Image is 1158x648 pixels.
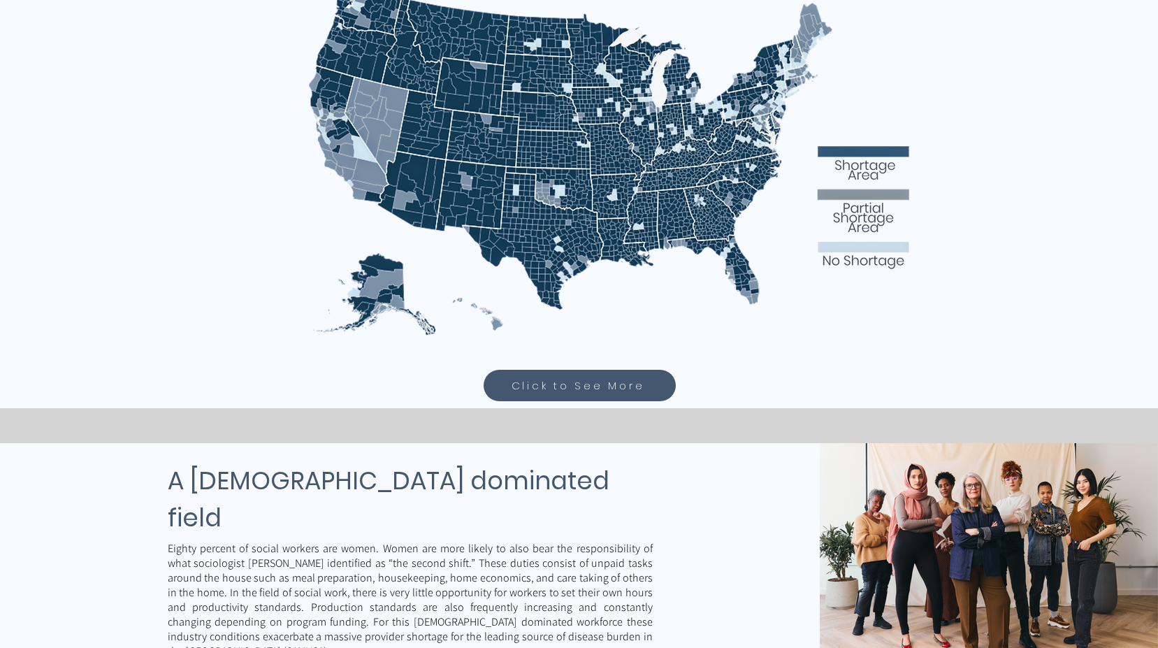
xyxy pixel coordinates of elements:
span: Click to See More [512,377,645,394]
h3: A [DEMOGRAPHIC_DATA] dominated field [168,462,630,536]
a: Click to See More [484,370,676,401]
